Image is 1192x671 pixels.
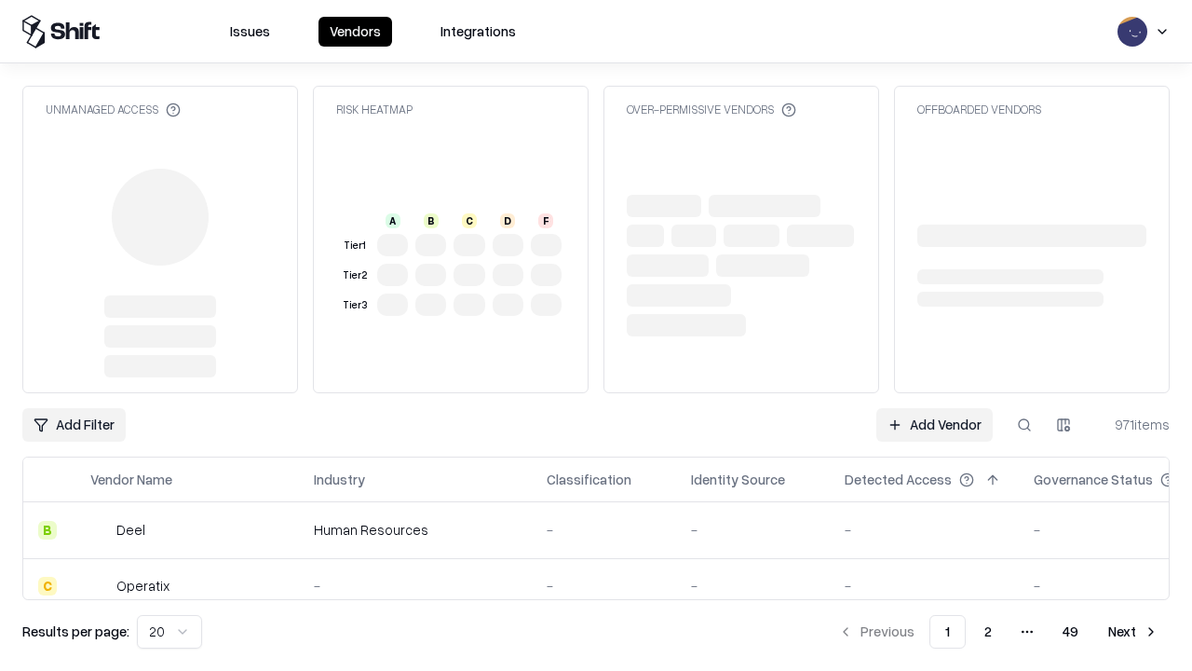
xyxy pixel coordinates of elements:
div: - [314,576,517,596]
div: Human Resources [314,520,517,540]
div: Unmanaged Access [46,102,181,117]
button: Issues [219,17,281,47]
div: - [547,576,661,596]
div: - [547,520,661,540]
a: Add Vendor [876,408,993,442]
button: 1 [929,615,966,649]
div: D [500,213,515,228]
div: Deel [116,520,145,540]
button: Add Filter [22,408,126,442]
button: Next [1097,615,1170,649]
div: C [462,213,477,228]
div: - [691,576,815,596]
div: - [691,520,815,540]
div: Industry [314,470,365,489]
div: A [386,213,400,228]
div: Identity Source [691,470,785,489]
div: Tier 2 [340,267,370,283]
div: - [845,576,1004,596]
div: Offboarded Vendors [917,102,1041,117]
div: Tier 3 [340,297,370,313]
div: Operatix [116,576,169,596]
img: Operatix [90,577,109,596]
nav: pagination [827,615,1170,649]
button: Integrations [429,17,527,47]
div: B [38,521,57,540]
div: B [424,213,439,228]
button: Vendors [318,17,392,47]
div: Classification [547,470,631,489]
div: Governance Status [1034,470,1153,489]
div: Vendor Name [90,470,172,489]
div: Detected Access [845,470,952,489]
div: F [538,213,553,228]
div: Risk Heatmap [336,102,413,117]
p: Results per page: [22,622,129,641]
button: 49 [1048,615,1093,649]
div: Tier 1 [340,238,370,253]
div: 971 items [1095,415,1170,434]
img: Deel [90,521,109,540]
div: Over-Permissive Vendors [627,102,796,117]
div: - [845,520,1004,540]
div: C [38,577,57,596]
button: 2 [969,615,1007,649]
